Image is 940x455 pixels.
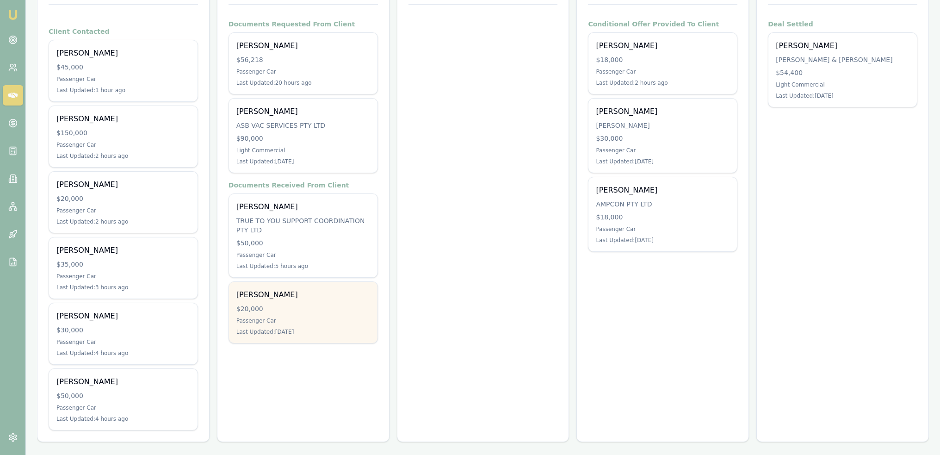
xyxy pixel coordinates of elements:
div: $30,000 [596,134,730,143]
h4: Documents Requested From Client [229,19,378,29]
div: $50,000 [236,238,370,248]
div: $150,000 [56,128,190,137]
div: [PERSON_NAME] [596,106,730,117]
h4: Deal Settled [768,19,917,29]
div: [PERSON_NAME] [56,48,190,59]
div: $35,000 [56,260,190,269]
div: Last Updated: [DATE] [776,92,909,100]
div: [PERSON_NAME] & [PERSON_NAME] [776,55,909,64]
div: [PERSON_NAME] [236,40,370,51]
div: Last Updated: 4 hours ago [56,349,190,357]
h4: Client Contacted [49,27,198,36]
div: $56,218 [236,55,370,64]
div: Last Updated: 2 hours ago [596,79,730,87]
img: emu-icon-u.png [7,9,19,20]
div: Passenger Car [56,141,190,149]
div: Last Updated: 1 hour ago [56,87,190,94]
div: Passenger Car [596,225,730,233]
div: $54,400 [776,68,909,77]
div: Passenger Car [596,68,730,75]
div: AMPCON PTY LTD [596,199,730,209]
div: $50,000 [56,391,190,400]
div: Passenger Car [236,251,370,259]
div: $45,000 [56,62,190,72]
div: [PERSON_NAME] [236,289,370,300]
div: $18,000 [596,212,730,222]
div: $20,000 [56,194,190,203]
div: Last Updated: 20 hours ago [236,79,370,87]
div: [PERSON_NAME] [56,376,190,387]
div: Last Updated: 3 hours ago [56,284,190,291]
h4: Documents Received From Client [229,181,378,190]
div: [PERSON_NAME] [596,185,730,196]
div: TRUE TO YOU SUPPORT COORDINATION PTY LTD [236,216,370,235]
div: [PERSON_NAME] [56,311,190,322]
div: [PERSON_NAME] [236,201,370,212]
div: Passenger Car [596,147,730,154]
div: ASB VAC SERVICES PTY LTD [236,121,370,130]
div: Passenger Car [56,207,190,214]
h4: Conditional Offer Provided To Client [588,19,737,29]
div: Passenger Car [56,273,190,280]
div: [PERSON_NAME] [56,245,190,256]
div: Passenger Car [236,68,370,75]
div: Passenger Car [56,338,190,346]
div: Last Updated: 5 hours ago [236,262,370,270]
div: Light Commercial [236,147,370,154]
div: [PERSON_NAME] [776,40,909,51]
div: Passenger Car [56,75,190,83]
div: Last Updated: [DATE] [596,158,730,165]
div: [PERSON_NAME] [596,40,730,51]
div: $30,000 [56,325,190,335]
div: Last Updated: 2 hours ago [56,152,190,160]
div: $90,000 [236,134,370,143]
div: $18,000 [596,55,730,64]
div: Last Updated: [DATE] [236,328,370,336]
div: [PERSON_NAME] [596,121,730,130]
div: $20,000 [236,304,370,313]
div: Last Updated: 4 hours ago [56,415,190,423]
div: Last Updated: 2 hours ago [56,218,190,225]
div: Last Updated: [DATE] [596,237,730,244]
div: Light Commercial [776,81,909,88]
div: [PERSON_NAME] [56,113,190,125]
div: [PERSON_NAME] [56,179,190,190]
div: [PERSON_NAME] [236,106,370,117]
div: Passenger Car [236,317,370,324]
div: Last Updated: [DATE] [236,158,370,165]
div: Passenger Car [56,404,190,411]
